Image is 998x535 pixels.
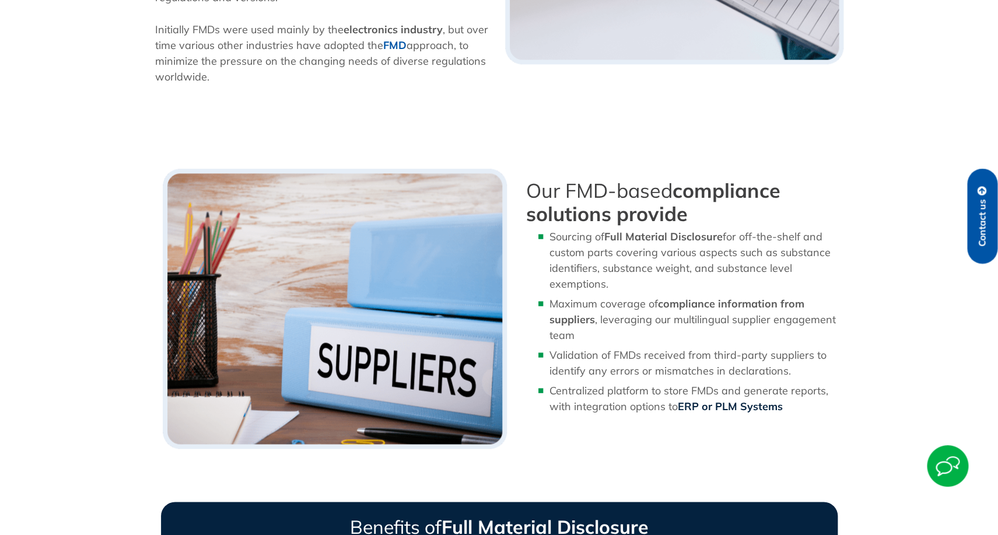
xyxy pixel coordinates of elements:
[927,445,968,487] img: Start Chat
[549,230,831,291] span: for off-the-shelf and custom parts covering various aspects such as substance identifiers, substa...
[549,313,836,342] span: , leveraging our multilingual supplier engagement team
[604,230,723,243] b: Full Material Disclosure
[155,23,488,52] span: , but over time various other industries have adopted the
[678,400,783,413] a: ERP or PLM Systems
[967,169,997,264] a: Contact us
[977,199,988,246] span: Contact us
[549,230,604,243] span: Sourcing of
[549,384,828,413] span: Centralized platform to store FMDs and generate reports, with integration options to
[383,39,407,52] a: FMD
[155,23,344,36] span: Initially FMDs were used mainly by the
[526,179,843,226] h3: Our FMD-based
[549,297,658,310] span: Maximum coverage of
[549,297,804,326] b: compliance information from suppliers
[344,23,443,36] b: electronics industry
[526,178,780,226] strong: compliance solutions provide
[549,348,827,377] span: Validation of FMDs received from third-party suppliers to identify any errors or mismatches in de...
[155,39,486,83] span: approach, to minimize the pressure on the changing needs of diverse regulations worldwide.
